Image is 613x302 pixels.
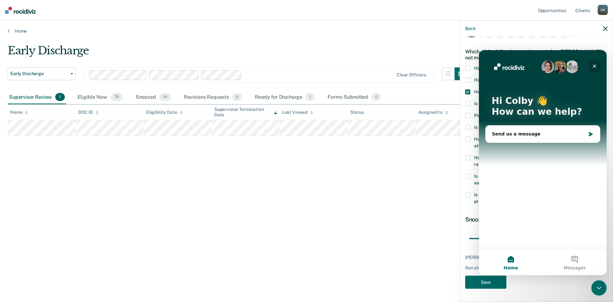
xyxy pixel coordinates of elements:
div: Which of the following requirements has [PERSON_NAME] not met? [465,43,608,66]
div: Supervision Termination Date [214,107,277,118]
span: 0 [371,93,381,101]
div: Forms Submitted [326,90,382,105]
span: Early Discharge [11,71,68,76]
span: Has unpaid court fees or restitution [474,66,548,71]
span: Has pending criminal charges [474,77,535,82]
div: Snooze for: [465,216,608,223]
div: Ready for Discharge [254,90,316,105]
span: Has recently been denied early discharge by court or county attorney [474,136,598,148]
div: DOC ID [78,110,99,115]
div: Assigned to [418,110,448,115]
span: Is excluded from early discharge via court order [474,125,572,130]
button: Back [465,26,475,31]
span: 79 [110,93,123,101]
div: Revisions Requests [183,90,243,105]
span: 1 [306,93,315,101]
span: Has not completed mandated interventions/programming [474,89,593,94]
span: 0 [232,93,242,101]
a: Home [8,28,605,34]
div: C K [598,5,608,15]
button: Save [465,276,506,289]
iframe: Intercom live chat [479,50,607,275]
div: Early Discharge [8,44,467,62]
span: 14 [159,93,171,101]
div: Eligible Now [76,90,124,105]
span: 1 [55,93,64,101]
div: Snoozed [134,90,172,105]
div: Supervisor Review [8,90,66,105]
div: Not eligible reasons: PROGRAMMING [465,265,608,271]
span: Poses a public safety risk [474,113,526,118]
span: Is serving an ICOTS case and supervising state has not provided progress report or other necessar... [474,192,604,204]
iframe: Intercom live chat [591,280,607,296]
div: Status [350,110,364,115]
div: [PERSON_NAME] may be surfaced again on or after [DATE]. [465,254,608,260]
div: Name [10,110,28,115]
span: Is serving an ICOTS case and sentencing state did not approve early discharge [474,174,601,185]
div: Eligibility Date [146,110,183,115]
span: Is not compliant with special conditions [474,101,555,106]
span: Has recently incurred serious violations or has pending violation reports [474,155,606,167]
img: Recidiviz [5,7,36,14]
div: Last Viewed [282,110,313,115]
div: Clear officers [397,72,426,78]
